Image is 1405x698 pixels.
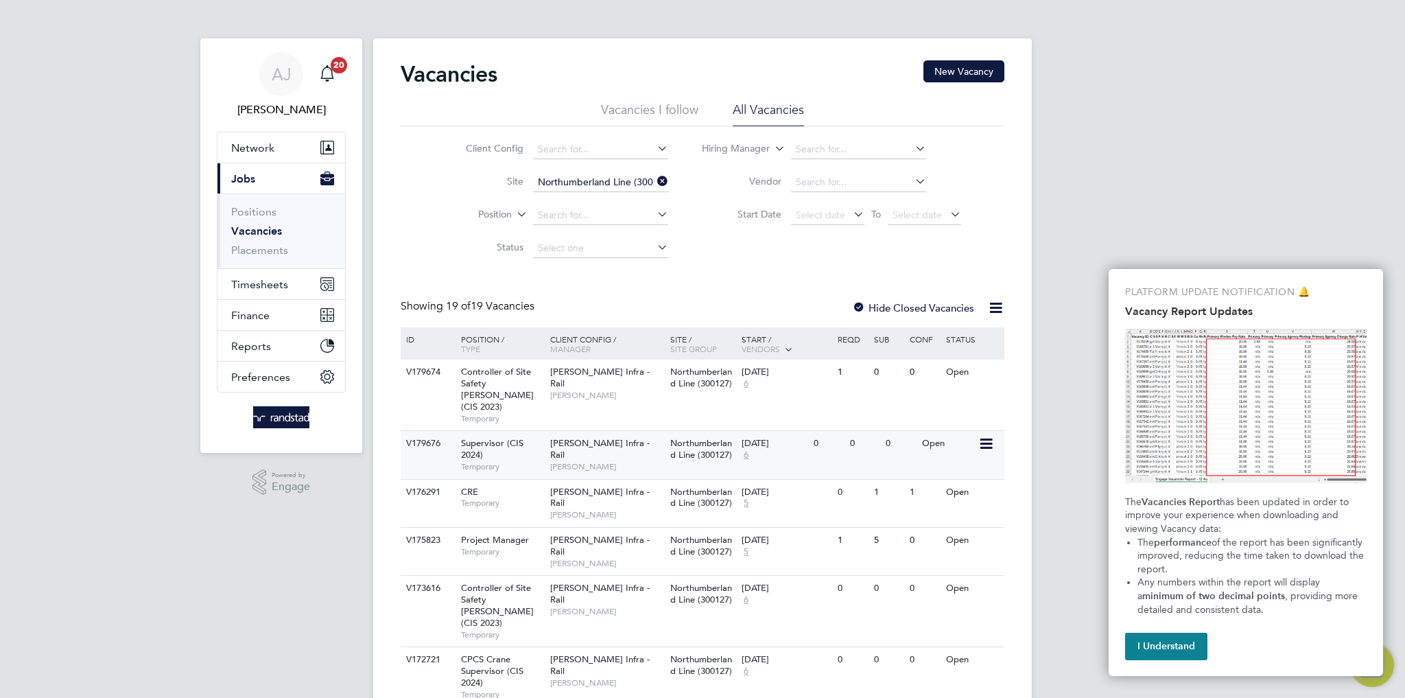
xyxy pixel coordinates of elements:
span: has been updated in order to improve your experience when downloading and viewing Vacancy data: [1125,496,1351,535]
div: Start / [738,327,834,362]
span: 19 of [446,299,471,313]
span: Vendors [742,343,780,354]
div: 1 [834,360,870,385]
span: Northumberland Line (300127) [670,366,732,389]
div: [DATE] [742,583,831,594]
button: New Vacancy [923,60,1004,82]
div: Open [943,528,1002,553]
div: [DATE] [742,487,831,498]
div: 0 [834,647,870,673]
div: Reqd [834,327,870,351]
strong: Vacancies Report [1142,496,1220,508]
span: [PERSON_NAME] Infra - Rail [550,582,650,605]
p: PLATFORM UPDATE NOTIFICATION 🔔 [1125,286,1367,299]
span: 6 [742,378,751,390]
span: Powered by [272,469,310,481]
span: The [1137,537,1154,548]
h2: Vacancy Report Updates [1125,305,1367,318]
nav: Main navigation [200,38,362,453]
span: Reports [231,340,271,353]
div: V179674 [403,360,451,385]
span: [PERSON_NAME] [550,461,663,472]
span: AJ [272,65,292,83]
span: Northumberland Line (300127) [670,486,732,509]
input: Select one [533,239,668,258]
input: Search for... [791,140,926,159]
button: I Understand [1125,633,1207,660]
div: Open [919,431,978,456]
span: CPCS Crane Supervisor (CIS 2024) [461,653,523,688]
span: Project Manager [461,534,529,546]
div: Open [943,480,1002,505]
img: Highlight Columns with Numbers in the Vacancies Report [1125,329,1367,483]
strong: minimum of two decimal points [1142,590,1285,602]
span: Temporary [461,461,543,472]
div: 0 [810,431,846,456]
span: Northumberland Line (300127) [670,653,732,677]
div: 1 [906,480,942,505]
div: Open [943,576,1002,601]
label: Site [445,175,523,187]
span: Finance [231,309,270,322]
div: Vacancy Report Updates [1109,269,1383,676]
span: [PERSON_NAME] [550,390,663,401]
div: 0 [906,576,942,601]
div: V172721 [403,647,451,673]
span: [PERSON_NAME] Infra - Rail [550,437,650,461]
div: 0 [906,528,942,553]
span: Preferences [231,371,290,384]
span: Amelia Jones [217,102,346,118]
span: [PERSON_NAME] [550,677,663,688]
div: V173616 [403,576,451,601]
span: Network [231,141,274,154]
label: Hide Closed Vacancies [852,301,974,314]
span: Supervisor (CIS 2024) [461,437,523,461]
div: [DATE] [742,438,807,450]
div: 0 [834,480,870,505]
span: Engage [272,481,310,493]
a: Placements [231,244,288,257]
span: 5 [742,498,751,509]
div: Showing [401,299,537,314]
li: Vacancies I follow [601,102,698,126]
a: Go to account details [217,52,346,118]
strong: performance [1154,537,1212,548]
span: [PERSON_NAME] Infra - Rail [550,534,650,557]
span: Select date [796,209,845,221]
div: ID [403,327,451,351]
div: V175823 [403,528,451,553]
span: [PERSON_NAME] [550,558,663,569]
div: Client Config / [547,327,667,360]
h2: Vacancies [401,60,497,88]
span: Manager [550,343,591,354]
input: Search for... [533,140,668,159]
span: Northumberland Line (300127) [670,534,732,557]
span: [PERSON_NAME] Infra - Rail [550,366,650,389]
span: Any numbers within the report will display a [1137,577,1323,602]
span: Controller of Site Safety [PERSON_NAME] (CIS 2023) [461,366,534,412]
span: Temporary [461,546,543,557]
label: Hiring Manager [691,142,770,156]
img: randstad-logo-retina.png [253,406,310,428]
span: Controller of Site Safety [PERSON_NAME] (CIS 2023) [461,582,534,629]
input: Search for... [791,173,926,192]
div: 5 [871,528,906,553]
li: All Vacancies [733,102,804,126]
div: 0 [906,647,942,673]
a: Vacancies [231,224,282,237]
div: [DATE] [742,535,831,546]
span: , providing more detailed and consistent data. [1137,590,1360,616]
div: 0 [871,647,906,673]
div: 0 [871,576,906,601]
div: Site / [667,327,739,360]
span: 6 [742,666,751,677]
div: 0 [834,576,870,601]
span: Jobs [231,172,255,185]
div: [DATE] [742,654,831,666]
span: 5 [742,546,751,558]
span: 20 [331,57,347,73]
input: Search for... [533,173,668,192]
span: [PERSON_NAME] [550,606,663,617]
a: Positions [231,205,276,218]
label: Start Date [702,208,781,220]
